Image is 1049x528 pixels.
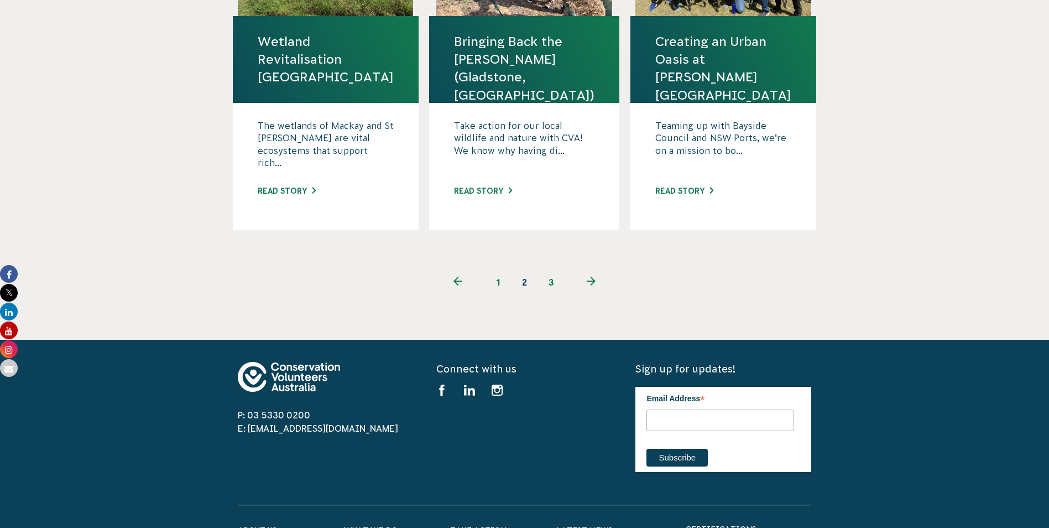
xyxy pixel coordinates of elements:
[512,269,538,296] span: 2
[655,33,791,104] a: Creating an Urban Oasis at [PERSON_NAME][GEOGRAPHIC_DATA]
[646,387,794,408] label: Email Address
[485,269,512,296] a: 1
[436,362,612,376] h5: Connect with us
[258,33,394,86] a: Wetland Revitalisation [GEOGRAPHIC_DATA]
[655,120,791,175] p: Teaming up with Bayside Council and NSW Ports, we’re on a mission to bo...
[454,120,594,175] p: Take action for our local wildlife and nature with CVA! We know why having di...
[454,187,512,195] a: Read story
[454,33,594,104] a: Bringing Back the [PERSON_NAME] (Gladstone, [GEOGRAPHIC_DATA])
[258,120,394,175] p: The wetlands of Mackay and St [PERSON_NAME] are vital ecosystems that support rich...
[635,362,811,376] h5: Sign up for updates!
[258,187,316,195] a: Read story
[238,362,340,392] img: logo-footer.svg
[538,269,565,296] a: 3
[646,449,708,467] input: Subscribe
[565,269,618,296] a: Next page
[431,269,618,296] ul: Pagination
[238,423,398,433] a: E: [EMAIL_ADDRESS][DOMAIN_NAME]
[431,269,485,296] a: Previous page
[238,410,310,420] a: P: 03 5330 0200
[655,187,713,195] a: Read story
